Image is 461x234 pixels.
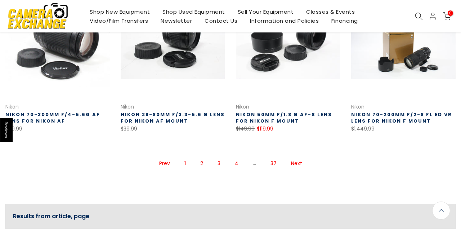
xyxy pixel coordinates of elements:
a: Nikon 28-80mm f/3.3-5.6 G Lens for Nikon AF Mount [121,111,225,124]
span: 0 [448,10,453,16]
span: Page 2 [197,157,207,170]
a: Page 37 [267,157,280,170]
div: $99.99 [5,124,110,133]
a: Prev [156,157,174,170]
div: $1,449.99 [351,124,456,133]
a: Page 1 [181,157,189,170]
a: Video/Film Transfers [84,16,155,25]
a: Back to the top [432,202,450,220]
a: 0 [443,12,451,20]
ins: $119.99 [257,124,273,133]
a: Shop New Equipment [84,7,156,16]
a: Page 4 [231,157,242,170]
a: Information and Policies [244,16,325,25]
a: Financing [325,16,364,25]
a: Nikon [236,103,249,110]
a: Nikon 50mm f/1.8 G AF-S Lens for Nikon F Mount [236,111,332,124]
span: … [249,157,260,170]
a: Nikon [5,103,19,110]
a: Nikon 70-300mm f/4-5.6G AF Lens for Nikon AF [5,111,100,124]
a: Classes & Events [300,7,361,16]
a: Sell Your Equipment [231,7,300,16]
a: Shop Used Equipment [156,7,232,16]
a: Newsletter [155,16,198,25]
div: Results from article, page [5,204,456,229]
a: Page 3 [214,157,224,170]
a: Next [287,157,306,170]
a: Nikon 70-200mm f/2-8 FL ED VR Lens for Nikon F Mount [351,111,452,124]
a: Nikon [351,103,364,110]
a: Nikon [121,103,134,110]
del: $149.99 [236,125,255,132]
a: Contact Us [198,16,244,25]
div: $39.99 [121,124,225,133]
